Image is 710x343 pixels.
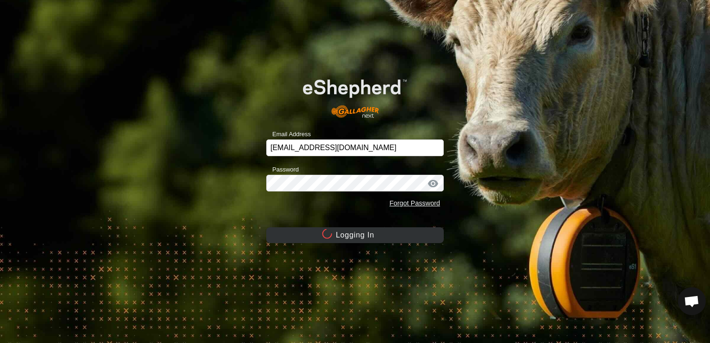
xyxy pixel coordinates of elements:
[266,165,299,174] label: Password
[284,65,426,125] img: E-shepherd Logo
[678,287,706,315] div: Open chat
[389,199,440,207] a: Forgot Password
[266,139,444,156] input: Email Address
[266,130,311,139] label: Email Address
[266,227,444,243] button: Logging In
